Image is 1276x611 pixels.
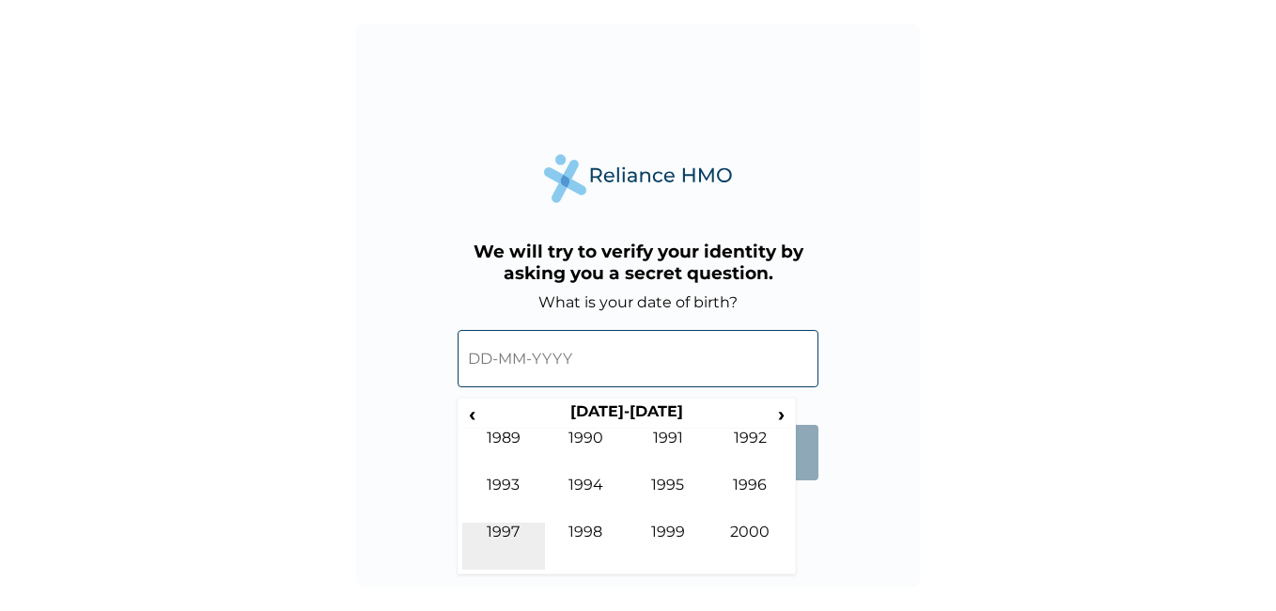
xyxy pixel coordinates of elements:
[458,241,818,284] h3: We will try to verify your identity by asking you a secret question.
[538,293,738,311] label: What is your date of birth?
[709,476,792,523] td: 1996
[627,476,709,523] td: 1995
[627,523,709,570] td: 1999
[462,402,482,426] span: ‹
[462,523,545,570] td: 1997
[544,154,732,202] img: Reliance Health's Logo
[709,523,792,570] td: 2000
[545,523,628,570] td: 1998
[545,476,628,523] td: 1994
[462,429,545,476] td: 1989
[627,429,709,476] td: 1991
[771,402,792,426] span: ›
[482,402,770,429] th: [DATE]-[DATE]
[462,476,545,523] td: 1993
[458,330,818,387] input: DD-MM-YYYY
[709,429,792,476] td: 1992
[545,429,628,476] td: 1990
